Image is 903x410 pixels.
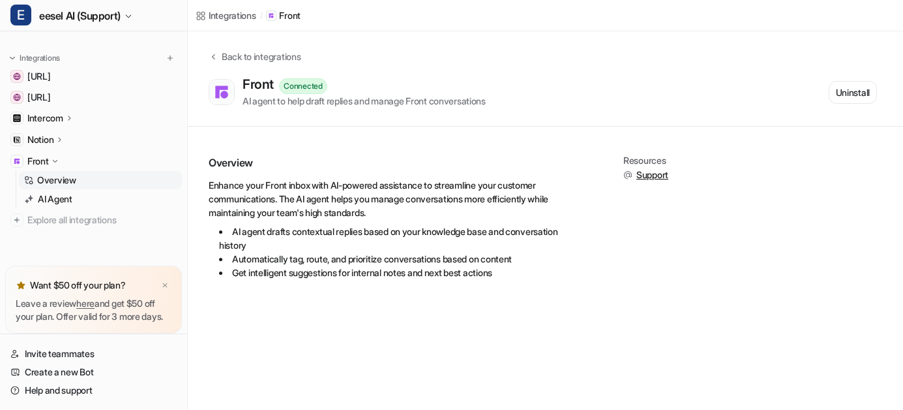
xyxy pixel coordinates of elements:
[39,7,121,25] span: eesel AI (Support)
[209,155,587,170] h2: Overview
[5,381,182,400] a: Help and support
[218,50,301,63] div: Back to integrations
[623,155,668,166] div: Resources
[37,174,76,187] p: Overview
[219,266,587,279] li: Get intelligent suggestions for internal notes and next best actions
[260,10,263,22] span: /
[5,67,182,86] a: docs.eesel.ai[URL]
[13,157,21,165] img: Front
[16,280,26,291] img: star
[10,5,31,25] span: E
[27,155,49,168] p: Front
[16,297,171,323] p: Leave a review and get $50 off your plan. Offer valid for 3 more days.
[219,252,587,266] li: Automatically tag, route, and prioritize conversations based on content
[243,94,486,108] div: AI agent to help draft replies and manage Front conversations
[8,54,17,63] img: expand menu
[27,210,177,230] span: Explore all integrations
[19,171,182,189] a: Overview
[13,93,21,101] img: www.eesel.ai
[13,114,21,122] img: Intercom
[5,88,182,106] a: www.eesel.ai[URL]
[27,70,51,83] span: [URL]
[27,91,51,104] span: [URL]
[266,9,301,22] a: Front iconFront
[219,225,587,252] li: AI agent drafts contextual replies based on your knowledge base and conversation history
[623,168,668,181] button: Support
[27,112,63,125] p: Intercom
[829,81,877,104] button: Uninstall
[279,9,301,22] p: Front
[13,136,21,144] img: Notion
[13,72,21,80] img: docs.eesel.ai
[5,52,64,65] button: Integrations
[209,8,256,22] div: Integrations
[166,54,175,63] img: menu_add.svg
[38,193,72,206] p: AI Agent
[243,76,279,92] div: Front
[5,363,182,381] a: Create a new Bot
[209,178,587,279] div: Enhance your Front inbox with AI-powered assistance to streamline your customer communications. T...
[213,83,231,101] img: Front
[209,50,301,76] button: Back to integrations
[636,168,668,181] span: Support
[76,298,95,309] a: here
[30,279,126,292] p: Want $50 off your plan?
[27,133,53,146] p: Notion
[20,53,60,63] p: Integrations
[5,345,182,363] a: Invite teammates
[268,12,274,19] img: Front icon
[279,78,327,94] div: Connected
[196,8,256,22] a: Integrations
[161,281,169,290] img: x
[623,170,632,180] img: support.svg
[19,190,182,208] a: AI Agent
[5,211,182,229] a: Explore all integrations
[10,213,23,227] img: explore all integrations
